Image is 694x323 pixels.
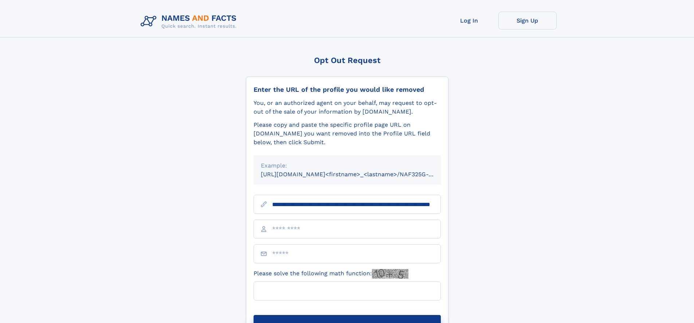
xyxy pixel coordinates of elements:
[254,121,441,147] div: Please copy and paste the specific profile page URL on [DOMAIN_NAME] you want removed into the Pr...
[254,269,408,279] label: Please solve the following math function:
[138,12,243,31] img: Logo Names and Facts
[440,12,498,29] a: Log In
[254,99,441,116] div: You, or an authorized agent on your behalf, may request to opt-out of the sale of your informatio...
[498,12,557,29] a: Sign Up
[246,56,448,65] div: Opt Out Request
[254,86,441,94] div: Enter the URL of the profile you would like removed
[261,171,455,178] small: [URL][DOMAIN_NAME]<firstname>_<lastname>/NAF325G-xxxxxxxx
[261,161,434,170] div: Example:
